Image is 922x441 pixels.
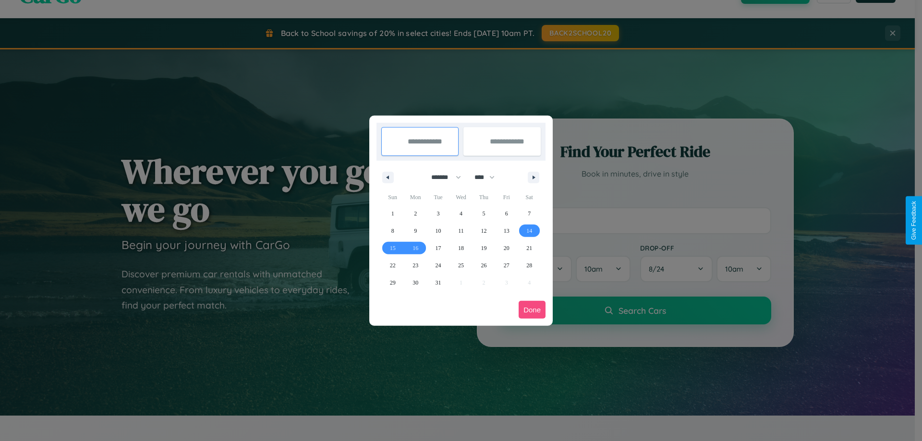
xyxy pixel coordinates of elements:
[449,205,472,222] button: 4
[495,190,518,205] span: Fri
[381,239,404,257] button: 15
[412,257,418,274] span: 23
[414,222,417,239] span: 9
[414,205,417,222] span: 2
[526,222,532,239] span: 14
[458,257,464,274] span: 25
[436,274,441,291] span: 31
[436,239,441,257] span: 17
[481,257,486,274] span: 26
[412,239,418,257] span: 16
[473,257,495,274] button: 26
[518,205,541,222] button: 7
[404,190,426,205] span: Mon
[495,257,518,274] button: 27
[473,222,495,239] button: 12
[436,257,441,274] span: 24
[427,257,449,274] button: 24
[390,274,396,291] span: 29
[404,205,426,222] button: 2
[391,205,394,222] span: 1
[482,205,485,222] span: 5
[404,274,426,291] button: 30
[390,257,396,274] span: 22
[504,239,510,257] span: 20
[449,239,472,257] button: 18
[460,205,462,222] span: 4
[458,222,464,239] span: 11
[449,257,472,274] button: 25
[404,222,426,239] button: 9
[504,257,510,274] span: 27
[458,239,464,257] span: 18
[436,222,441,239] span: 10
[449,222,472,239] button: 11
[526,239,532,257] span: 21
[427,239,449,257] button: 17
[473,239,495,257] button: 19
[427,190,449,205] span: Tue
[427,274,449,291] button: 31
[473,205,495,222] button: 5
[518,239,541,257] button: 21
[526,257,532,274] span: 28
[505,205,508,222] span: 6
[412,274,418,291] span: 30
[481,222,486,239] span: 12
[427,205,449,222] button: 3
[528,205,531,222] span: 7
[473,190,495,205] span: Thu
[495,239,518,257] button: 20
[427,222,449,239] button: 10
[381,190,404,205] span: Sun
[390,239,396,257] span: 15
[481,239,486,257] span: 19
[518,222,541,239] button: 14
[504,222,510,239] span: 13
[404,239,426,257] button: 16
[519,301,546,319] button: Done
[381,274,404,291] button: 29
[381,205,404,222] button: 1
[381,257,404,274] button: 22
[495,205,518,222] button: 6
[518,190,541,205] span: Sat
[381,222,404,239] button: 8
[518,257,541,274] button: 28
[449,190,472,205] span: Wed
[437,205,440,222] span: 3
[404,257,426,274] button: 23
[495,222,518,239] button: 13
[391,222,394,239] span: 8
[910,201,917,240] div: Give Feedback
